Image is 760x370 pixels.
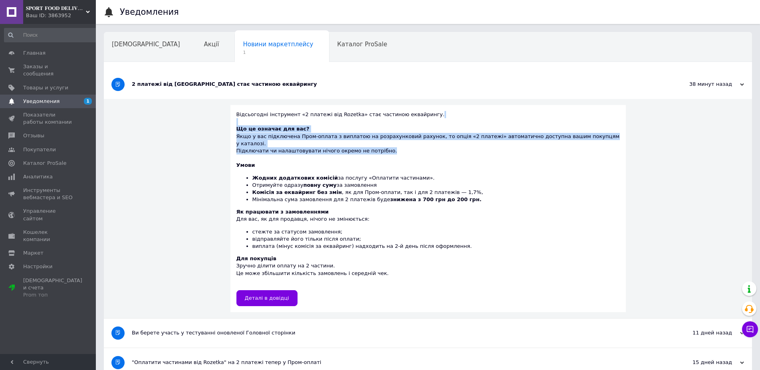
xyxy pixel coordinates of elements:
span: 1 [243,49,313,55]
li: виплата (мінус комісія за еквайринг) надходить на 2-й день після оформлення. [252,243,620,250]
div: Ваш ID: 3863952 [26,12,96,19]
b: Комісія за еквайринг без змін [252,189,342,195]
b: Як працювати з замовленнями [236,209,329,215]
div: Якщо у вас підключена Пром-оплата з виплатою на розрахунковий рахунок, то опція «2 платежі» автом... [236,125,620,154]
h1: Уведомления [120,7,179,17]
span: Управление сайтом [23,208,74,222]
span: Заказы и сообщения [23,63,74,77]
b: Що це означає для вас? [236,126,310,132]
span: Показатели работы компании [23,111,74,126]
div: 2 платежі від [GEOGRAPHIC_DATA] стає частиною еквайрингу [132,81,664,88]
span: Деталі в довідці [245,295,289,301]
div: Ви берете участь у тестуванні оновленої Головної сторінки [132,329,664,336]
div: 38 минут назад [664,81,744,88]
li: стежте за статусом замовлення; [252,228,620,235]
b: знижена з 700 грн до 200 грн. [390,196,482,202]
span: Инструменты вебмастера и SEO [23,187,74,201]
button: Чат с покупателем [742,321,758,337]
span: Отзывы [23,132,44,139]
div: Відсьогодні інструмент «2 платежі від Rozetka» стає частиною еквайрингу. [236,111,620,125]
div: Prom топ [23,291,82,299]
li: за послугу «Оплатити частинами». [252,174,620,182]
input: Поиск [4,28,99,42]
a: Деталі в довідці [236,290,298,306]
div: "Оплатити частинами від Rozetka" на 2 платежі тепер у Пром-оплаті [132,359,664,366]
span: Каталог ProSale [23,160,66,167]
span: Каталог ProSale [337,41,387,48]
span: Настройки [23,263,52,270]
span: Товары и услуги [23,84,68,91]
b: повну суму [303,182,336,188]
div: 15 дней назад [664,359,744,366]
span: [DEMOGRAPHIC_DATA] [112,41,180,48]
span: 𝐒𝐏𝐎𝐑𝐓 𝐅𝐎𝐎𝐃 𝐃𝐄𝐋𝐈𝐕𝐄𝐑𝐘 [26,5,86,12]
b: Для покупців [236,255,276,261]
span: Акції [204,41,219,48]
span: Новини маркетплейсу [243,41,313,48]
li: , як для Пром-оплати, так і для 2 платежів — 1,7%, [252,189,620,196]
span: Кошелек компании [23,229,74,243]
div: Для вас, як для продавця, нічого не змінюється: [236,208,620,250]
b: Жодних додаткових комісій [252,175,338,181]
span: Маркет [23,249,44,257]
span: 1 [84,98,92,105]
li: Отримуйте одразу за замовлення [252,182,620,189]
span: Покупатели [23,146,56,153]
li: відправляйте його тільки після оплати; [252,235,620,243]
span: Главная [23,49,46,57]
li: Мінімальна сума замовлення для 2 платежів буде [252,196,620,203]
span: [DEMOGRAPHIC_DATA] и счета [23,277,82,299]
div: Зручно ділити оплату на 2 частини. Це може збільшити кількість замовлень і середній чек. [236,255,620,284]
b: Умови [236,162,255,168]
span: Уведомления [23,98,60,105]
div: 11 дней назад [664,329,744,336]
span: Аналитика [23,173,53,180]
